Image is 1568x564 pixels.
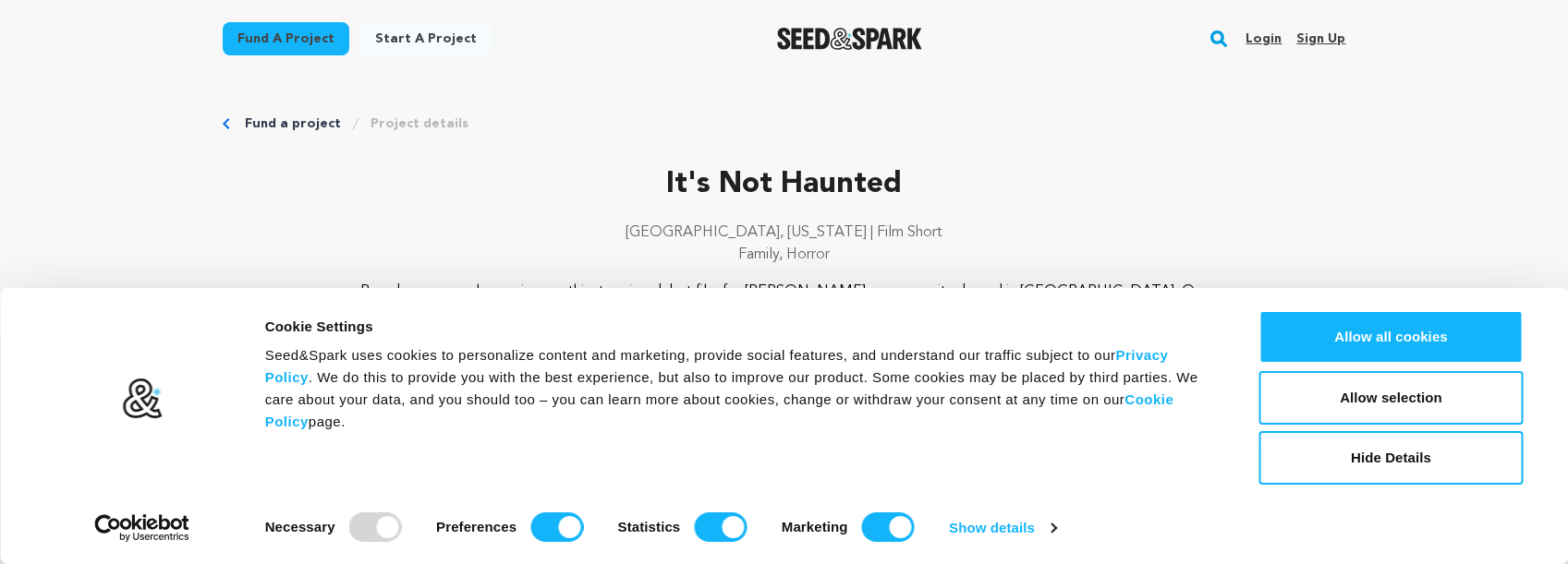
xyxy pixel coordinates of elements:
div: Cookie Settings [265,316,1218,338]
p: Based on personal experiences, this story is a debut film for [PERSON_NAME] a screenwriter based ... [334,281,1234,347]
img: Seed&Spark Logo Dark Mode [777,28,922,50]
legend: Consent Selection [264,505,265,506]
strong: Statistics [618,519,681,534]
a: Usercentrics Cookiebot - opens in a new window [61,514,223,542]
button: Allow all cookies [1259,310,1524,364]
button: Hide Details [1259,431,1524,485]
strong: Preferences [436,519,517,534]
button: Allow selection [1259,371,1524,425]
p: [GEOGRAPHIC_DATA], [US_STATE] | Film Short [223,222,1346,244]
strong: Marketing [782,519,848,534]
a: Start a project [360,22,492,55]
a: Fund a project [245,114,341,133]
a: Sign up [1296,24,1345,54]
div: Seed&Spark uses cookies to personalize content and marketing, provide social features, and unders... [265,344,1218,433]
p: It's Not Haunted [223,162,1346,207]
p: Family, Horror [223,244,1346,266]
a: Login [1246,24,1282,54]
a: Project details [371,114,468,133]
a: Fund a project [223,22,349,55]
strong: Necessary [265,519,335,534]
div: Breadcrumb [223,114,1346,133]
a: Show details [949,514,1056,542]
a: Seed&Spark Homepage [777,28,922,50]
img: logo [121,378,163,420]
